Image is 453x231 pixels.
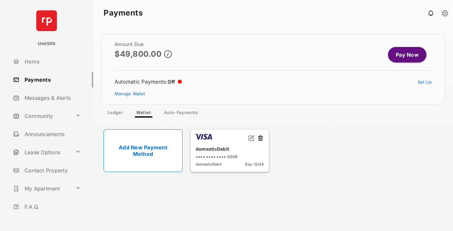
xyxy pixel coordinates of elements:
div: •••• •••• •••• 0008 [196,154,264,159]
a: Wallet [131,110,156,118]
img: svg+xml;base64,PHN2ZyB4bWxucz0iaHR0cDovL3d3dy53My5vcmcvMjAwMC9zdmciIHdpZHRoPSI2NCIgaGVpZ2h0PSI2NC... [36,10,57,31]
a: Announcements [10,126,93,142]
a: Messages & Alerts [10,90,93,106]
a: Ledger [102,110,128,118]
a: F.A.Q. [10,199,93,214]
p: $49,800.00 [115,50,161,58]
div: Automatic Payments : [115,78,182,85]
a: Add New Payment Method [104,129,182,172]
span: domesticDebit [196,162,222,167]
a: Lease Options [10,144,73,160]
a: Set Up [418,79,432,85]
a: Manage Wallet [115,91,145,96]
p: Unit500 [38,40,56,47]
a: Home [10,54,93,69]
a: Auto-Payments [159,110,203,118]
a: My Apartment [10,181,73,196]
div: domesticDebit [196,144,264,154]
a: Contact Property [10,163,93,178]
strong: Payments [104,9,143,17]
a: Community [10,108,73,124]
span: Exp: 12/34 [245,162,264,167]
h2: Amount Due [115,42,172,47]
span: Off [168,79,175,85]
a: Payments [10,72,93,87]
img: svg+xml;base64,PHN2ZyB2aWV3Qm94PSIwIDAgMjQgMjQiIHdpZHRoPSIxNiIgaGVpZ2h0PSIxNiIgZmlsbD0ibm9uZSIgeG... [248,135,255,141]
